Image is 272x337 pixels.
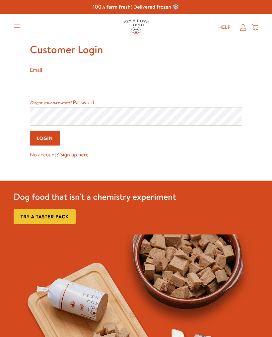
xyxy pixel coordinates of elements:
[213,21,236,34] a: Help
[30,151,89,158] a: No account? Sign up here
[30,41,242,59] h1: Customer Login
[30,131,60,146] input: Login
[14,191,176,202] h3: Dog food that isn't a chemistry experiment
[14,209,76,224] a: Try a taster pack
[123,20,149,35] img: Pets Love Fresh
[30,100,72,106] a: Forgot your password?
[30,66,42,74] label: Email
[8,19,26,36] summary: Translation missing: en.sections.header.menu
[73,99,95,106] label: Password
